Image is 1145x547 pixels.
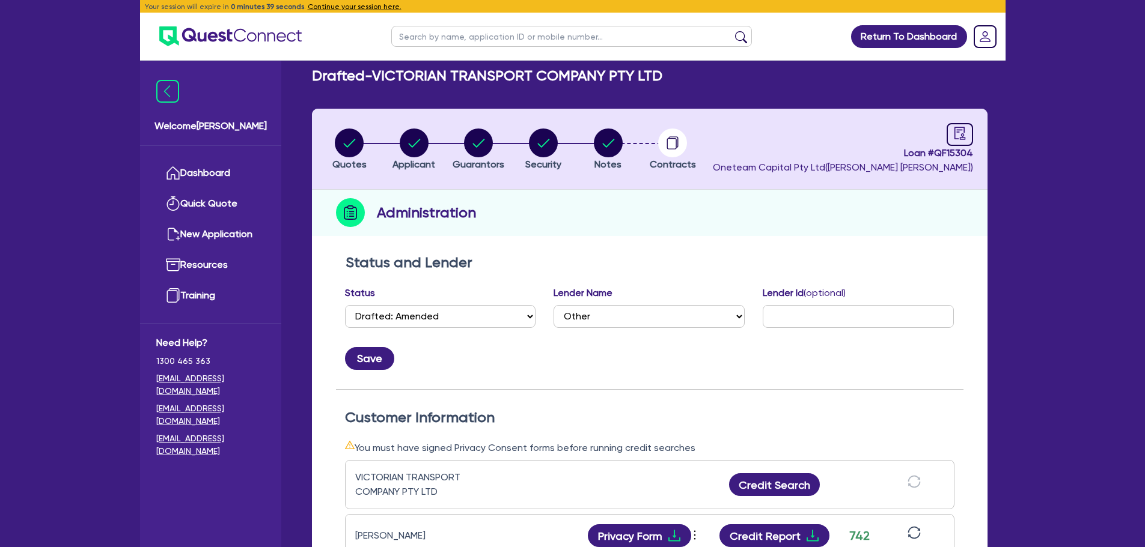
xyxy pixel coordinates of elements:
[691,525,701,546] button: Dropdown toggle
[345,409,954,426] h2: Customer Information
[166,196,180,211] img: quick-quote
[345,440,954,455] div: You must have signed Privacy Consent forms before running credit searches
[156,189,265,219] a: Quick Quote
[392,128,436,172] button: Applicant
[156,158,265,189] a: Dashboard
[719,524,829,547] button: Credit Reportdownload
[689,526,701,544] span: more
[453,159,504,170] span: Guarantors
[650,159,696,170] span: Contracts
[593,128,623,172] button: Notes
[713,146,973,160] span: Loan # QF15304
[667,528,682,543] span: download
[805,528,820,543] span: download
[908,475,921,488] span: sync
[346,254,954,271] h2: Status and Lender
[904,525,924,546] button: sync
[166,258,180,272] img: resources
[156,355,265,367] span: 1300 465 363
[947,123,973,146] a: audit
[851,25,967,48] a: Return To Dashboard
[908,526,921,539] span: sync
[355,470,505,499] div: VICTORIAN TRANSPORT COMPANY PTY LTD
[156,402,265,428] a: [EMAIL_ADDRESS][DOMAIN_NAME]
[844,527,875,545] div: 742
[729,473,820,496] button: Credit Search
[355,528,505,543] div: [PERSON_NAME]
[159,26,302,46] img: quest-connect-logo-blue
[231,2,304,11] span: 0 minutes 39 seconds
[312,67,662,85] h2: Drafted - VICTORIAN TRANSPORT COMPANY PTY LTD
[452,128,505,172] button: Guarantors
[804,287,846,298] span: (optional)
[166,227,180,241] img: new-application
[594,159,621,170] span: Notes
[525,159,561,170] span: Security
[154,119,267,133] span: Welcome [PERSON_NAME]
[156,80,179,103] img: icon-menu-close
[525,128,562,172] button: Security
[345,286,375,300] label: Status
[391,26,752,47] input: Search by name, application ID or mobile number...
[713,162,973,173] span: Oneteam Capital Pty Ltd ( [PERSON_NAME] [PERSON_NAME] )
[763,286,846,300] label: Lender Id
[308,1,402,12] button: Continue your session here.
[904,474,924,495] button: sync
[554,286,612,300] label: Lender Name
[377,202,476,223] h2: Administration
[156,219,265,250] a: New Application
[336,198,365,227] img: step-icon
[156,250,265,280] a: Resources
[649,128,697,172] button: Contracts
[166,288,180,303] img: training
[156,280,265,311] a: Training
[588,524,691,547] button: Privacy Formdownload
[345,440,355,450] span: warning
[156,336,265,350] span: Need Help?
[969,21,1001,52] a: Dropdown toggle
[156,432,265,458] a: [EMAIL_ADDRESS][DOMAIN_NAME]
[953,127,966,140] span: audit
[332,128,367,172] button: Quotes
[392,159,435,170] span: Applicant
[332,159,367,170] span: Quotes
[156,372,265,397] a: [EMAIL_ADDRESS][DOMAIN_NAME]
[345,347,394,370] button: Save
